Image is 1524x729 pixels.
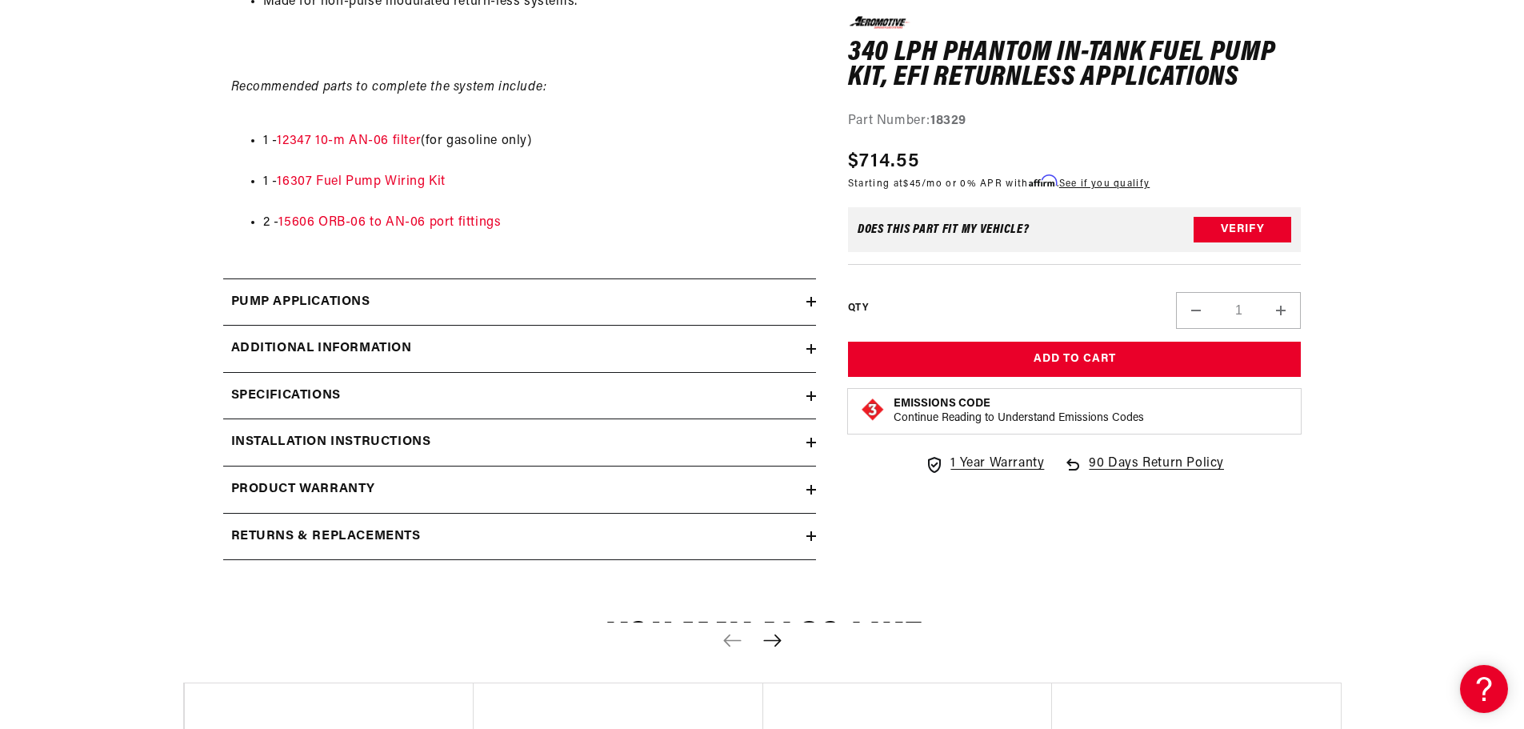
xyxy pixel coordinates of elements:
[715,623,750,658] button: Previous slide
[925,454,1044,475] a: 1 Year Warranty
[848,301,868,314] label: QTY
[1059,179,1150,189] a: See if you qualify - Learn more about Affirm Financing (opens in modal)
[894,398,990,410] strong: Emissions Code
[1089,454,1224,491] span: 90 Days Return Policy
[860,397,886,423] img: Emissions code
[231,338,412,359] h2: Additional information
[848,40,1302,90] h1: 340 LPH Phantom In-Tank Fuel Pump Kit, EFI Returnless Applications
[755,623,790,658] button: Next slide
[278,216,501,229] a: 15606 ORB-06 to AN-06 port fittings
[1194,217,1291,242] button: Verify
[894,397,1144,426] button: Emissions CodeContinue Reading to Understand Emissions Codes
[930,114,966,126] strong: 18329
[223,467,816,513] summary: Product warranty
[183,621,1342,659] h2: You may also like
[223,514,816,560] summary: Returns & replacements
[231,527,421,547] h2: Returns & replacements
[277,134,421,147] a: 12347 10-m AN-06 filter
[277,175,446,188] a: 16307 Fuel Pump Wiring Kit
[950,454,1044,475] span: 1 Year Warranty
[231,432,431,453] h2: Installation Instructions
[223,326,816,372] summary: Additional information
[848,176,1150,191] p: Starting at /mo or 0% APR with .
[231,292,370,313] h2: Pump Applications
[1063,454,1224,491] a: 90 Days Return Policy
[858,223,1030,236] div: Does This part fit My vehicle?
[231,479,376,500] h2: Product warranty
[223,279,816,326] summary: Pump Applications
[263,172,808,193] li: 1 -
[848,110,1302,131] div: Part Number:
[263,131,808,152] li: 1 - (for gasoline only)
[231,81,547,94] em: Recommended parts to complete the system include:
[231,386,341,407] h2: Specifications
[848,342,1302,378] button: Add to Cart
[263,213,808,234] li: 2 -
[848,147,919,176] span: $714.55
[223,373,816,419] summary: Specifications
[894,411,1144,426] p: Continue Reading to Understand Emissions Codes
[903,179,922,189] span: $45
[223,419,816,466] summary: Installation Instructions
[1029,175,1057,187] span: Affirm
